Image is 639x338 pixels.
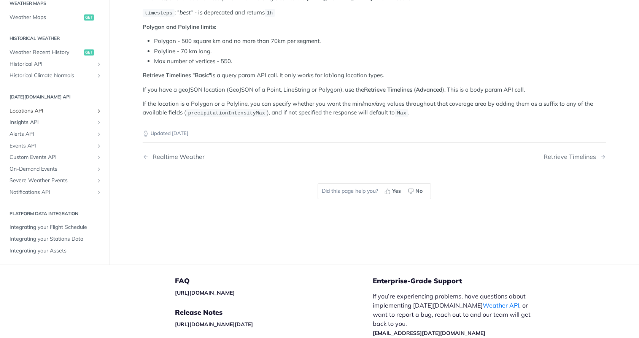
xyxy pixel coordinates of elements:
a: Insights APIShow subpages for Insights API [6,117,104,128]
button: Show subpages for Locations API [96,108,102,114]
span: get [84,14,94,21]
span: Yes [392,187,401,195]
span: On-Demand Events [10,165,94,173]
li: Polyline - 70 km long. [154,47,606,56]
p: If you have a geoJSON location (GeoJSON of a Point, LineString or Polygon), use the ). This is a ... [143,86,606,94]
p: is a query param API call. It only works for lat/long location types. [143,71,606,80]
span: Custom Events API [10,154,94,161]
a: Events APIShow subpages for Events API [6,140,104,152]
li: Max number of vertices - 550. [154,57,606,66]
a: [URL][DOMAIN_NAME] [175,289,235,296]
h2: [DATE][DOMAIN_NAME] API [6,94,104,100]
button: Show subpages for Custom Events API [96,154,102,160]
p: : " " - is deprecated and returns [143,8,606,17]
div: Realtime Weather [149,153,205,160]
span: get [84,49,94,56]
strong: Retrieve Timelines (Advanced [364,86,442,93]
nav: Pagination Controls [143,146,606,168]
div: Retrieve Timelines [544,153,600,160]
a: [URL][DOMAIN_NAME][DATE] [175,321,253,328]
a: Locations APIShow subpages for Locations API [6,105,104,117]
span: Severe Weather Events [10,177,94,184]
span: 1h [267,10,273,16]
a: Next Page: Retrieve Timelines [544,153,606,160]
span: Weather Maps [10,14,82,21]
strong: Retrieve Timelines "Basic" [143,71,211,79]
span: Insights API [10,119,94,126]
h2: Historical Weather [6,35,104,42]
h5: Release Notes [175,308,373,317]
button: Show subpages for Severe Weather Events [96,178,102,184]
button: No [405,186,427,197]
a: On-Demand EventsShow subpages for On-Demand Events [6,163,104,175]
div: Did this page help you? [318,183,431,199]
span: Max [397,110,406,116]
span: Integrating your Assets [10,247,102,255]
span: timesteps [145,10,172,16]
li: Polygon - 500 square km and no more than 70km per segment. [154,37,606,46]
span: Notifications API [10,189,94,196]
button: Show subpages for Insights API [96,119,102,125]
button: Show subpages for Events API [96,143,102,149]
span: Alerts API [10,130,94,138]
a: Integrating your Assets [6,245,104,257]
span: Integrating your Flight Schedule [10,224,102,231]
span: Historical Climate Normals [10,72,94,79]
p: If you’re experiencing problems, have questions about implementing [DATE][DOMAIN_NAME] , or want ... [373,292,539,337]
button: Show subpages for Alerts API [96,131,102,137]
a: Integrating your Flight Schedule [6,222,104,233]
span: Locations API [10,107,94,115]
a: Previous Page: Realtime Weather [143,153,341,160]
p: Updated [DATE] [143,130,606,137]
em: best [180,9,191,16]
a: Historical Climate NormalsShow subpages for Historical Climate Normals [6,70,104,81]
span: Events API [10,142,94,150]
button: Yes [382,186,405,197]
a: Integrating your Stations Data [6,233,104,245]
a: Severe Weather EventsShow subpages for Severe Weather Events [6,175,104,186]
button: Show subpages for Notifications API [96,189,102,195]
button: Show subpages for Historical API [96,61,102,67]
p: If the location is a Polygon or a Polyline, you can specify whether you want the min/max/avg valu... [143,100,606,117]
span: Integrating your Stations Data [10,235,102,243]
a: Notifications APIShow subpages for Notifications API [6,187,104,198]
a: Weather Recent Historyget [6,47,104,58]
a: Custom Events APIShow subpages for Custom Events API [6,152,104,163]
strong: Polygon and Polyline limits: [143,23,216,30]
h2: Platform DATA integration [6,210,104,217]
span: No [415,187,423,195]
a: Weather API [483,302,519,309]
a: Alerts APIShow subpages for Alerts API [6,129,104,140]
h5: FAQ [175,276,373,286]
a: [EMAIL_ADDRESS][DATE][DOMAIN_NAME] [373,330,485,336]
button: Show subpages for Historical Climate Normals [96,73,102,79]
a: Historical APIShow subpages for Historical API [6,59,104,70]
button: Show subpages for On-Demand Events [96,166,102,172]
span: precipitationIntensityMax [188,110,265,116]
span: Weather Recent History [10,49,82,56]
h5: Enterprise-Grade Support [373,276,551,286]
a: Weather Mapsget [6,12,104,23]
span: Historical API [10,60,94,68]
